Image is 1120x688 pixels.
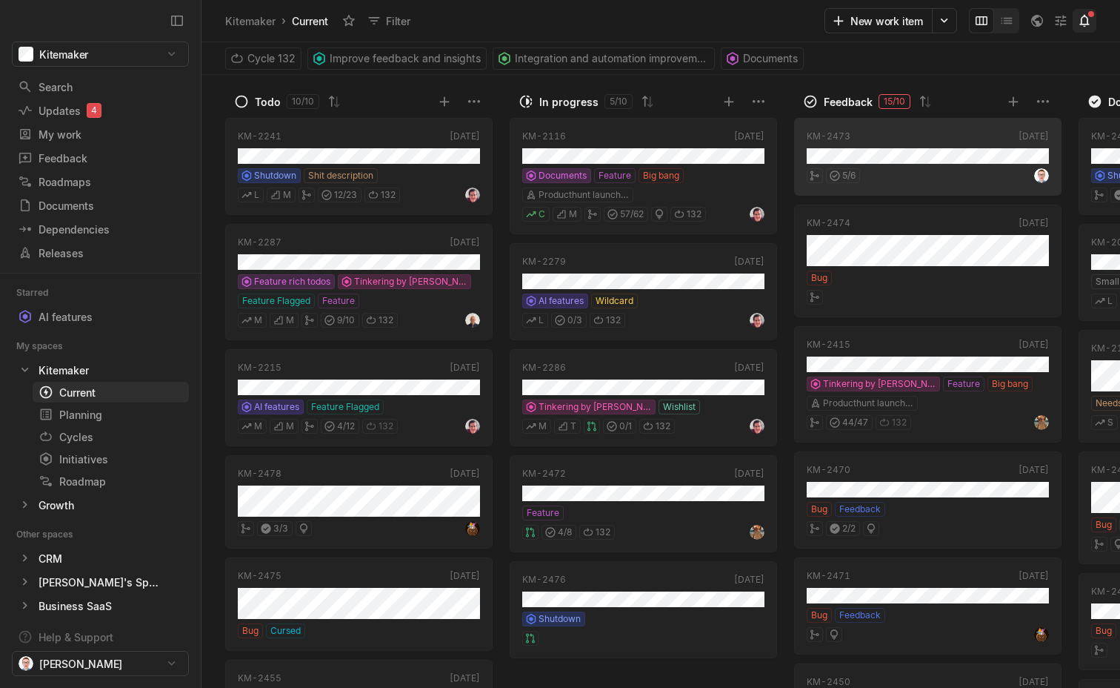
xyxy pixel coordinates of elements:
div: Updates [18,103,183,119]
span: L [1107,294,1113,308]
div: Initiatives [39,451,183,467]
span: S [1107,416,1113,429]
div: CRM [39,551,62,566]
a: AI features [12,306,189,327]
div: Feedback [824,94,873,110]
span: 132 [656,420,670,433]
span: L [254,188,259,202]
div: KM-2215 [238,361,281,374]
div: KM-2415[DATE]Tinkering by [PERSON_NAME]FeatureBig bangProducthunt launch fall 202444/47132 [794,322,1061,447]
span: 0 / 1 [619,420,632,433]
button: Kitemaker [12,42,189,67]
div: KM-2116 [522,130,566,143]
a: Roadmaps [12,171,189,193]
div: My work [18,127,183,142]
div: KM-2474 [807,216,850,230]
div: Growth [39,497,74,513]
div: grid [510,113,784,688]
button: Change to mode board_view [969,8,994,33]
div: [DATE] [734,130,764,143]
span: Bug [1096,624,1112,638]
span: Cursed [270,624,301,638]
a: KM-2471[DATE]BugFeedback [794,558,1061,655]
a: Planning [33,404,189,425]
div: KM-2241[DATE]ShutdownShit descriptionLM12/23132 [225,113,493,219]
div: grid [794,113,1068,688]
div: KM-2279[DATE]AI featuresWildcardL0/3132 [510,239,777,345]
div: Help & Support [39,629,113,645]
span: Bug [811,609,827,622]
div: KM-2478[DATE]3/3 [225,451,493,553]
a: Initiatives [33,449,189,469]
img: 9494b936-a021-4b8a-a7c0-f6283f02f6c2.jpeg [750,207,764,222]
a: My work [12,123,189,145]
div: Other spaces [16,527,91,542]
a: Releases [12,242,189,264]
div: Roadmaps [18,174,183,190]
span: 132 [379,314,393,327]
span: Tinkering by [PERSON_NAME] [539,400,651,414]
a: Documents [12,194,189,216]
span: 132 [379,420,393,433]
div: Kitemaker [12,360,189,380]
div: KM-2473[DATE]5/6 [794,113,1061,200]
span: Shit description [308,169,373,182]
div: [DATE] [450,672,480,685]
a: KM-2241[DATE]ShutdownShit descriptionLM12/23132 [225,118,493,215]
div: Kitemaker [225,13,276,29]
span: 132 [596,526,610,539]
div: [DATE] [450,236,480,249]
span: Feature [947,377,980,391]
span: M [283,188,291,202]
img: profile-pavelmacek.jpg [19,656,33,671]
div: KM-2476[DATE]Shutdown [510,557,777,663]
div: KM-2471[DATE]BugFeedback [794,553,1061,659]
img: boom.jpg [750,525,764,540]
a: Current [33,382,189,403]
a: KM-2286[DATE]Tinkering by [PERSON_NAME]WishlistMT0/1132 [510,349,777,446]
span: Feature [599,169,631,182]
img: profile-pavelmacek.jpg [1034,168,1049,183]
a: KM-2478[DATE]3/3 [225,455,493,549]
span: C [539,208,545,221]
span: 3 / 3 [273,522,288,535]
div: Feedback [18,150,183,166]
span: 4 / 8 [558,526,572,539]
span: 132 [606,314,621,327]
button: Change to mode list_view [994,8,1019,33]
div: Search [18,79,183,95]
span: M [254,420,262,433]
span: 4 / 12 [337,420,355,433]
div: Todo [255,94,281,110]
div: 15 /10 [879,94,910,109]
a: Growth [12,494,189,515]
span: M [286,314,294,327]
span: Feature [322,294,355,308]
span: Producthunt launch fall 2024 [539,188,629,202]
span: AI features [254,400,299,414]
div: KM-2116[DATE]DocumentsFeatureBig bangProducthunt launch fall 2024CM57/62132 [510,113,777,239]
a: Business SaaS [12,595,189,616]
a: Miniposts [12,619,189,640]
div: [DATE] [734,361,764,374]
a: Kitemaker [222,11,279,31]
a: Updates4 [12,99,189,122]
div: [PERSON_NAME]'s Space-o-rama [39,575,159,590]
a: Search [12,76,189,98]
a: KM-2470[DATE]BugFeedback2/2 [794,451,1061,549]
div: [DATE] [450,467,480,480]
span: 5 / 6 [842,169,856,182]
span: Documents [539,169,587,182]
span: Wishlist [663,400,696,414]
div: KM-2475[DATE]BugCursed [225,553,493,655]
img: 9494b936-a021-4b8a-a7c0-f6283f02f6c2.jpeg [750,419,764,434]
div: board and list toggle [969,8,1019,33]
div: KM-2476 [522,573,566,586]
img: 9494b936-a021-4b8a-a7c0-f6283f02f6c2.jpeg [465,419,480,434]
span: Kitemaker [39,47,88,62]
span: 12 / 23 [334,188,357,202]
